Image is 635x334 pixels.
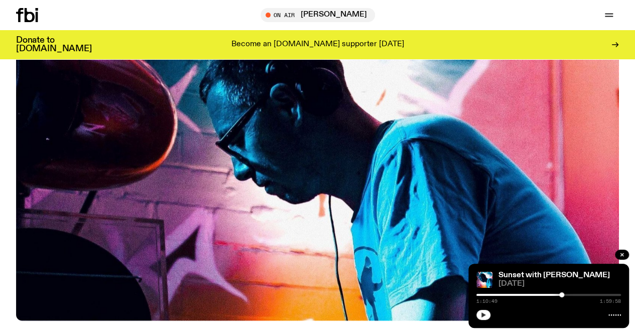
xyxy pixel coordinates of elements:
p: Become an [DOMAIN_NAME] supporter [DATE] [231,40,404,49]
img: Simon Caldwell stands side on, looking downwards. He has headphones on. Behind him is a brightly ... [476,272,492,288]
span: [DATE] [498,280,621,288]
span: Tune in live [272,11,370,19]
span: 1:10:49 [476,299,497,304]
h3: Donate to [DOMAIN_NAME] [16,36,92,53]
a: Sunset with [PERSON_NAME] [498,271,610,279]
span: 1:59:58 [600,299,621,304]
button: On Air[PERSON_NAME] [261,8,375,22]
